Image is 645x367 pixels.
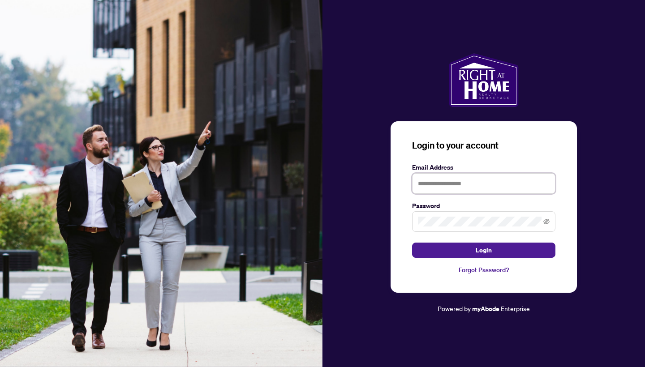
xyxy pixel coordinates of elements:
label: Email Address [412,162,555,172]
h3: Login to your account [412,139,555,152]
img: ma-logo [449,53,518,107]
span: Enterprise [501,304,530,312]
button: Login [412,243,555,258]
label: Password [412,201,555,211]
a: Forgot Password? [412,265,555,275]
span: Powered by [438,304,471,312]
span: Login [476,243,492,257]
a: myAbode [472,304,499,314]
span: eye-invisible [543,218,550,225]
